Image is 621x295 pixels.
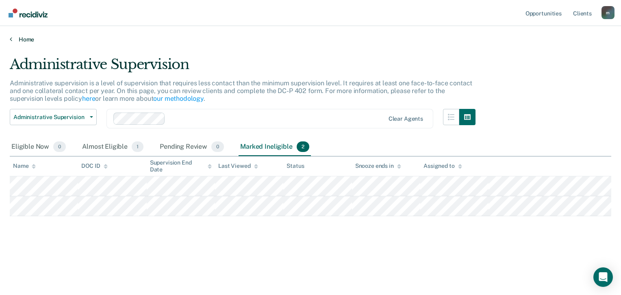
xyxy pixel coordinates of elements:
[297,141,309,152] span: 2
[13,163,36,169] div: Name
[82,95,95,102] a: here
[423,163,462,169] div: Assigned to
[13,114,87,121] span: Administrative Supervision
[239,138,311,156] div: Marked Ineligible2
[10,36,611,43] a: Home
[601,6,614,19] div: m
[389,115,423,122] div: Clear agents
[9,9,48,17] img: Recidiviz
[80,138,145,156] div: Almost Eligible1
[211,141,224,152] span: 0
[150,159,212,173] div: Supervision End Date
[53,141,66,152] span: 0
[132,141,143,152] span: 1
[81,163,107,169] div: DOC ID
[593,267,613,287] div: Open Intercom Messenger
[10,109,97,125] button: Administrative Supervision
[10,138,67,156] div: Eligible Now0
[287,163,304,169] div: Status
[218,163,258,169] div: Last Viewed
[355,163,401,169] div: Snooze ends in
[10,56,476,79] div: Administrative Supervision
[153,95,204,102] a: our methodology
[10,79,472,102] p: Administrative supervision is a level of supervision that requires less contact than the minimum ...
[158,138,226,156] div: Pending Review0
[601,6,614,19] button: Profile dropdown button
